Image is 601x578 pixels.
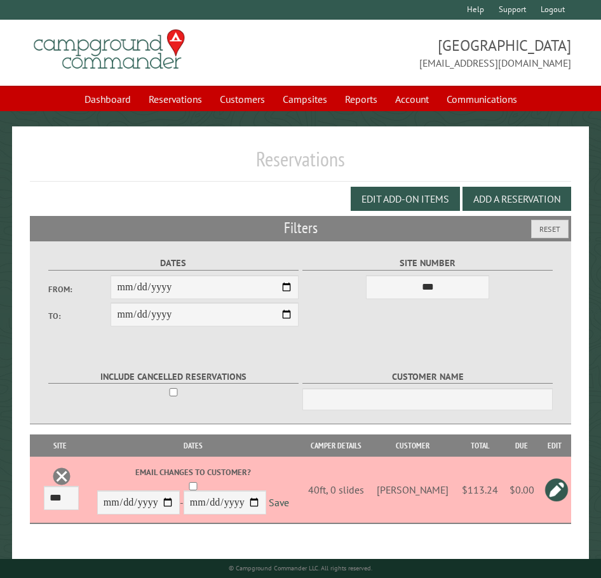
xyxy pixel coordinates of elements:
th: Due [506,434,538,457]
label: To: [48,310,111,322]
th: Total [455,434,506,457]
label: Dates [48,256,299,271]
td: [PERSON_NAME] [370,457,455,523]
th: Customer [370,434,455,457]
th: Site [36,434,83,457]
button: Add a Reservation [463,187,571,211]
h1: Reservations [30,147,571,182]
a: Save [269,497,289,509]
td: $113.24 [455,457,506,523]
small: © Campground Commander LLC. All rights reserved. [229,564,372,572]
label: Email changes to customer? [85,466,300,478]
img: Campground Commander [30,25,189,74]
a: Dashboard [77,87,138,111]
span: [GEOGRAPHIC_DATA] [EMAIL_ADDRESS][DOMAIN_NAME] [300,35,571,71]
div: - [85,466,300,518]
label: Site Number [302,256,553,271]
a: Communications [439,87,525,111]
a: Campsites [275,87,335,111]
a: Customers [212,87,273,111]
h2: Filters [30,216,571,240]
th: Camper Details [303,434,370,457]
a: Delete this reservation [52,467,71,486]
button: Edit Add-on Items [351,187,460,211]
label: Include Cancelled Reservations [48,370,299,384]
td: 40ft, 0 slides [303,457,370,523]
a: Reports [337,87,385,111]
a: Reservations [141,87,210,111]
label: From: [48,283,111,295]
a: Account [388,87,436,111]
button: Reset [531,220,569,238]
td: $0.00 [506,457,538,523]
th: Dates [83,434,302,457]
label: Customer Name [302,370,553,384]
th: Edit [538,434,571,457]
